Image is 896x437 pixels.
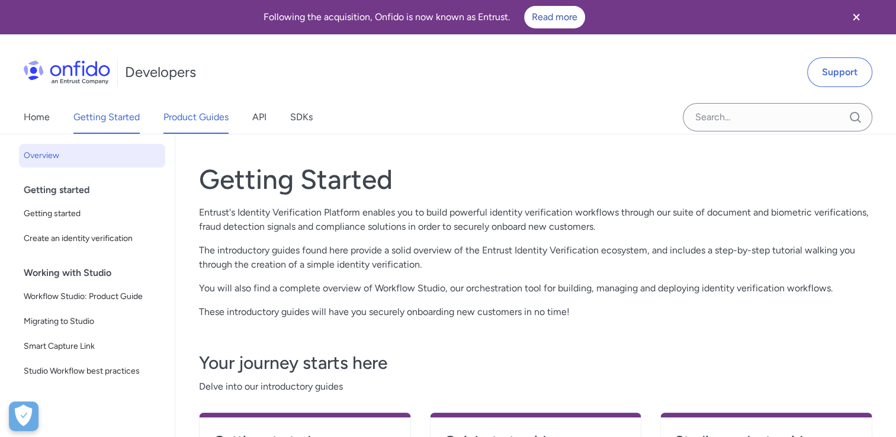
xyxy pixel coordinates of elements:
[24,60,110,84] img: Onfido Logo
[9,401,38,431] button: Open Preferences
[199,243,872,272] p: The introductory guides found here provide a solid overview of the Entrust Identity Verification ...
[199,305,872,319] p: These introductory guides will have you securely onboarding new customers in no time!
[24,339,160,354] span: Smart Capture Link
[9,401,38,431] div: Cookie Preferences
[19,335,165,358] a: Smart Capture Link
[834,2,878,32] button: Close banner
[19,202,165,226] a: Getting started
[199,163,872,196] h1: Getting Started
[19,227,165,250] a: Create an identity verification
[125,63,196,82] h1: Developers
[24,314,160,329] span: Migrating to Studio
[24,207,160,221] span: Getting started
[24,261,170,285] div: Working with Studio
[19,285,165,309] a: Workflow Studio: Product Guide
[199,205,872,234] p: Entrust's Identity Verification Platform enables you to build powerful identity verification work...
[163,101,229,134] a: Product Guides
[19,310,165,333] a: Migrating to Studio
[73,101,140,134] a: Getting Started
[199,281,872,295] p: You will also find a complete overview of Workflow Studio, our orchestration tool for building, m...
[24,290,160,304] span: Workflow Studio: Product Guide
[199,380,872,394] span: Delve into our introductory guides
[19,144,165,168] a: Overview
[683,103,872,131] input: Onfido search input field
[524,6,585,28] a: Read more
[24,232,160,246] span: Create an identity verification
[807,57,872,87] a: Support
[24,101,50,134] a: Home
[290,101,313,134] a: SDKs
[19,359,165,383] a: Studio Workflow best practices
[24,149,160,163] span: Overview
[199,351,872,375] h3: Your journey starts here
[24,178,170,202] div: Getting started
[24,364,160,378] span: Studio Workflow best practices
[849,10,863,24] svg: Close banner
[252,101,266,134] a: API
[14,6,834,28] div: Following the acquisition, Onfido is now known as Entrust.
